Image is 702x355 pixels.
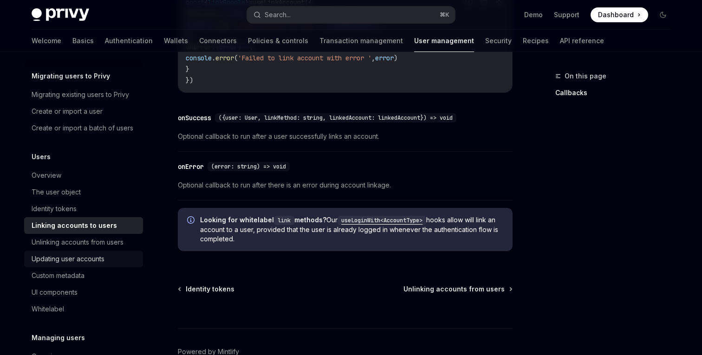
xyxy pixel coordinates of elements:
[274,216,294,225] code: link
[24,301,143,317] a: Whitelabel
[24,267,143,284] a: Custom metadata
[200,216,326,224] strong: Looking for whitelabel methods?
[32,187,81,198] div: The user object
[178,162,204,171] div: onError
[24,234,143,251] a: Unlinking accounts from users
[24,184,143,200] a: The user object
[32,253,104,265] div: Updating user accounts
[238,54,371,62] span: 'Failed to link account with error '
[32,203,77,214] div: Identity tokens
[371,54,375,62] span: ,
[32,303,64,315] div: Whitelabel
[105,30,153,52] a: Authentication
[32,123,133,134] div: Create or import a batch of users
[24,217,143,234] a: Linking accounts to users
[403,284,505,294] span: Unlinking accounts from users
[265,9,291,20] div: Search...
[440,11,449,19] span: ⌘ K
[24,251,143,267] a: Updating user accounts
[215,54,234,62] span: error
[178,131,513,142] span: Optional callback to run after a user successfully links an account.
[219,114,453,122] span: ({user: User, linkMethod: string, linkedAccount: linkedAccount}) => void
[591,7,648,22] a: Dashboard
[72,30,94,52] a: Basics
[187,216,196,226] svg: Info
[414,30,474,52] a: User management
[338,216,426,224] a: useLoginWith<AccountType>
[32,151,51,162] h5: Users
[186,65,189,73] span: }
[32,237,123,248] div: Unlinking accounts from users
[319,30,403,52] a: Transaction management
[394,54,397,62] span: )
[212,54,215,62] span: .
[24,167,143,184] a: Overview
[186,54,212,62] span: console
[560,30,604,52] a: API reference
[24,86,143,103] a: Migrating existing users to Privy
[32,270,84,281] div: Custom metadata
[32,89,129,100] div: Migrating existing users to Privy
[178,180,513,191] span: Optional callback to run after there is an error during account linkage.
[32,106,103,117] div: Create or import a user
[186,76,193,84] span: })
[32,71,110,82] h5: Migrating users to Privy
[523,30,549,52] a: Recipes
[24,103,143,120] a: Create or import a user
[32,220,117,231] div: Linking accounts to users
[485,30,512,52] a: Security
[565,71,606,82] span: On this page
[164,30,188,52] a: Wallets
[24,120,143,136] a: Create or import a batch of users
[32,332,85,343] h5: Managing users
[24,284,143,301] a: UI components
[211,163,286,170] span: (error: string) => void
[375,54,394,62] span: error
[403,284,512,294] a: Unlinking accounts from users
[234,54,238,62] span: (
[200,215,503,244] span: Our hooks allow will link an account to a user, provided that the user is already logged in whene...
[598,10,634,19] span: Dashboard
[247,6,455,23] button: Search...⌘K
[338,216,426,225] code: useLoginWith<AccountType>
[32,30,61,52] a: Welcome
[554,10,579,19] a: Support
[199,30,237,52] a: Connectors
[186,284,234,294] span: Identity tokens
[32,287,78,298] div: UI components
[179,284,234,294] a: Identity tokens
[248,30,308,52] a: Policies & controls
[24,200,143,217] a: Identity tokens
[555,85,678,100] a: Callbacks
[178,113,211,123] div: onSuccess
[32,8,89,21] img: dark logo
[524,10,543,19] a: Demo
[656,7,670,22] button: Toggle dark mode
[32,170,61,181] div: Overview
